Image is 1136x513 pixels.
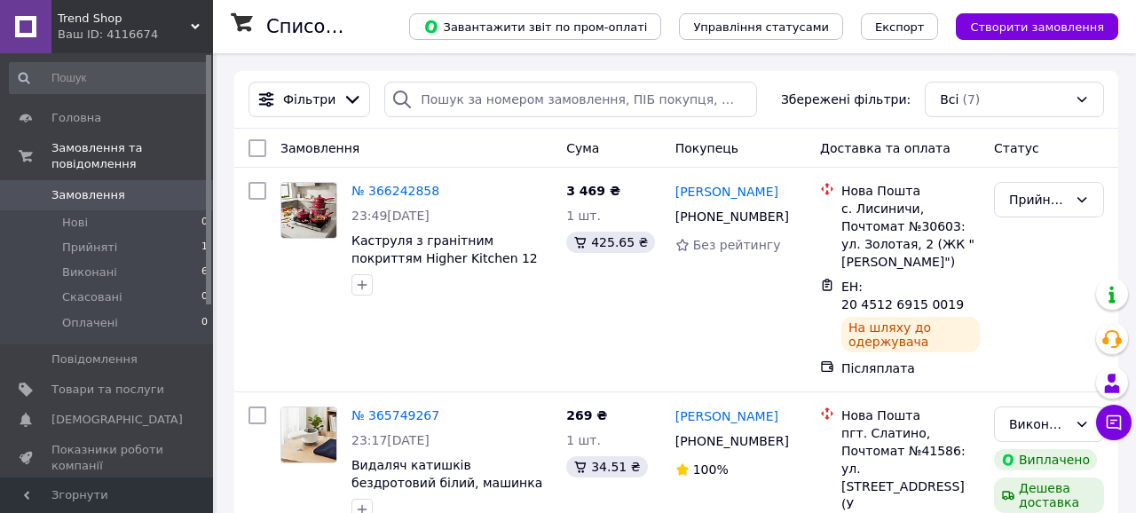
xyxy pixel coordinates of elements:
a: Фото товару [280,406,337,463]
span: Фільтри [283,91,335,108]
h1: Список замовлень [266,16,446,37]
div: с. Лисиничи, Почтомат №30603: ул. Золотая, 2 (ЖК "[PERSON_NAME]") [841,200,980,271]
span: Без рейтингу [693,238,781,252]
span: Статус [994,141,1039,155]
span: Всі [940,91,958,108]
div: Ваш ID: 4116674 [58,27,213,43]
span: Повідомлення [51,351,138,367]
button: Управління статусами [679,13,843,40]
span: 1 [201,240,208,256]
div: 34.51 ₴ [566,456,647,477]
span: ЕН: 20 4512 6915 0019 [841,280,964,312]
a: № 365749267 [351,408,439,422]
div: 425.65 ₴ [566,232,655,253]
span: Головна [51,110,101,126]
a: Фото товару [280,182,337,239]
span: Показники роботи компанії [51,442,164,474]
span: 1 шт. [566,433,601,447]
div: [PHONE_NUMBER] [672,204,792,229]
span: 0 [201,289,208,305]
img: Фото товару [281,407,336,462]
span: Замовлення [280,141,359,155]
span: (7) [962,92,980,107]
span: 0 [201,315,208,331]
a: Створити замовлення [938,19,1118,33]
div: Виконано [1009,414,1068,434]
img: Фото товару [281,183,336,238]
input: Пошук за номером замовлення, ПІБ покупця, номером телефону, Email, номером накладної [384,82,757,117]
a: [PERSON_NAME] [675,407,778,425]
div: Нова Пошта [841,406,980,424]
span: Покупець [675,141,738,155]
span: Cума [566,141,599,155]
span: Завантажити звіт по пром-оплаті [423,19,647,35]
button: Експорт [861,13,939,40]
div: Післяплата [841,359,980,377]
span: Товари та послуги [51,382,164,398]
span: 6 [201,264,208,280]
div: Виплачено [994,449,1097,470]
div: Нова Пошта [841,182,980,200]
div: На шляху до одержувача [841,317,980,352]
button: Створити замовлення [956,13,1118,40]
span: 23:17[DATE] [351,433,430,447]
button: Чат з покупцем [1096,405,1132,440]
span: Нові [62,215,88,231]
span: 23:49[DATE] [351,209,430,223]
input: Пошук [9,62,209,94]
span: 0 [201,215,208,231]
span: 3 469 ₴ [566,184,620,198]
span: Trend Shop [58,11,191,27]
span: Оплачені [62,315,118,331]
span: 1 шт. [566,209,601,223]
div: Прийнято [1009,190,1068,209]
span: 100% [693,462,729,477]
span: [DEMOGRAPHIC_DATA] [51,412,183,428]
span: Прийняті [62,240,117,256]
span: Експорт [875,20,925,34]
span: Скасовані [62,289,122,305]
span: Збережені фільтри: [781,91,911,108]
span: Доставка та оплата [820,141,951,155]
a: № 366242858 [351,184,439,198]
span: Замовлення [51,187,125,203]
span: Створити замовлення [970,20,1104,34]
span: Управління статусами [693,20,829,34]
span: Виконані [62,264,117,280]
button: Завантажити звіт по пром-оплаті [409,13,661,40]
a: Каструля з гранітним покриттям Higher Kitchen 12 шт, набір антипригарних алюмінієвих каструль з к... [351,233,538,319]
div: [PHONE_NUMBER] [672,429,792,454]
a: [PERSON_NAME] [675,183,778,201]
span: 269 ₴ [566,408,607,422]
div: Дешева доставка [994,477,1104,513]
span: Замовлення та повідомлення [51,140,213,172]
